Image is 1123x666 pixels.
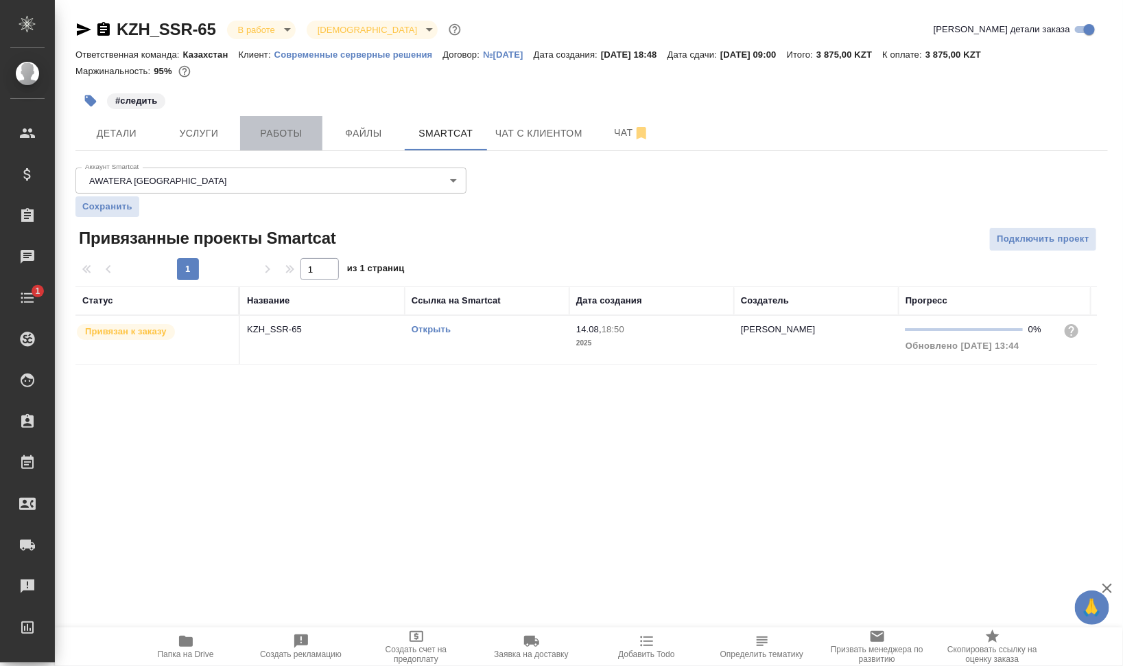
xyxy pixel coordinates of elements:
p: К оплате: [882,49,925,60]
a: Современные серверные решения [274,48,443,60]
a: Открыть [412,324,451,334]
button: Подключить проект [989,227,1097,251]
div: AWATERA [GEOGRAPHIC_DATA] [75,168,466,194]
span: Обновлено [DATE] 13:44 [906,341,1019,351]
p: 95% [154,66,175,76]
div: Дата создания [576,294,642,308]
p: 3 875,00 KZT [816,49,882,60]
p: KZH_SSR-65 [247,323,398,336]
span: Услуги [166,125,232,142]
button: Скопировать ссылку на оценку заказа [935,628,1050,666]
svg: Отписаться [633,125,650,141]
button: Скопировать ссылку для ЯМессенджера [75,21,92,38]
p: Дата создания: [534,49,601,60]
div: В работе [307,21,438,39]
span: Создать рекламацию [260,650,342,659]
p: 18:50 [602,324,624,334]
p: Договор: [442,49,483,60]
span: Заявка на доставку [494,650,568,659]
div: 0% [1028,323,1052,336]
p: #следить [115,94,157,108]
span: Скопировать ссылку на оценку заказа [943,645,1042,664]
p: 14.08, [576,324,602,334]
span: Добавить Todo [618,650,674,659]
p: 2025 [576,336,727,350]
span: Призвать менеджера по развитию [828,645,927,664]
button: Папка на Drive [128,628,244,666]
span: [PERSON_NAME] детали заказа [934,23,1070,36]
span: Детали [84,125,150,142]
button: 🙏 [1075,590,1109,625]
p: [DATE] 18:48 [601,49,667,60]
div: Создатель [741,294,789,308]
div: В работе [227,21,296,39]
span: Папка на Drive [158,650,214,659]
span: Работы [248,125,314,142]
button: Добавить тэг [75,86,106,116]
button: В работе [234,24,279,36]
span: 1 [27,284,48,298]
p: Современные серверные решения [274,49,443,60]
span: Чат [599,124,665,141]
button: Призвать менеджера по развитию [820,628,935,666]
a: KZH_SSR-65 [117,20,216,38]
button: Сохранить [75,196,139,217]
button: Создать счет на предоплату [359,628,474,666]
p: Дата сдачи: [667,49,720,60]
span: Определить тематику [720,650,803,659]
p: Маржинальность: [75,66,154,76]
p: [PERSON_NAME] [741,324,816,334]
span: Подключить проект [997,231,1089,247]
button: Создать рекламацию [244,628,359,666]
p: Привязан к заказу [85,325,167,338]
div: Ссылка на Smartcat [412,294,501,308]
button: Скопировать ссылку [95,21,112,38]
button: Определить тематику [705,628,820,666]
button: Заявка на доставку [474,628,589,666]
p: [DATE] 09:00 [720,49,787,60]
p: №[DATE] [483,49,534,60]
a: №[DATE] [483,48,534,60]
span: из 1 страниц [347,260,405,280]
span: следить [106,94,167,106]
span: Smartcat [413,125,479,142]
button: 24.50 RUB; [176,62,193,80]
button: AWATERA [GEOGRAPHIC_DATA] [85,175,231,187]
span: Чат с клиентом [495,125,582,142]
button: [DEMOGRAPHIC_DATA] [314,24,421,36]
div: Статус [82,294,113,308]
span: 🙏 [1080,593,1104,622]
p: Казахстан [183,49,239,60]
button: Доп статусы указывают на важность/срочность заказа [446,21,464,38]
p: Клиент: [238,49,274,60]
p: Итого: [787,49,816,60]
p: 3 875,00 KZT [925,49,991,60]
span: Создать счет на предоплату [367,645,466,664]
div: Название [247,294,289,308]
span: Привязанные проекты Smartcat [75,227,336,249]
button: Добавить Todo [589,628,705,666]
span: Файлы [331,125,397,142]
p: Ответственная команда: [75,49,183,60]
span: Сохранить [82,200,132,214]
div: Прогресс [906,294,947,308]
a: 1 [3,281,51,315]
